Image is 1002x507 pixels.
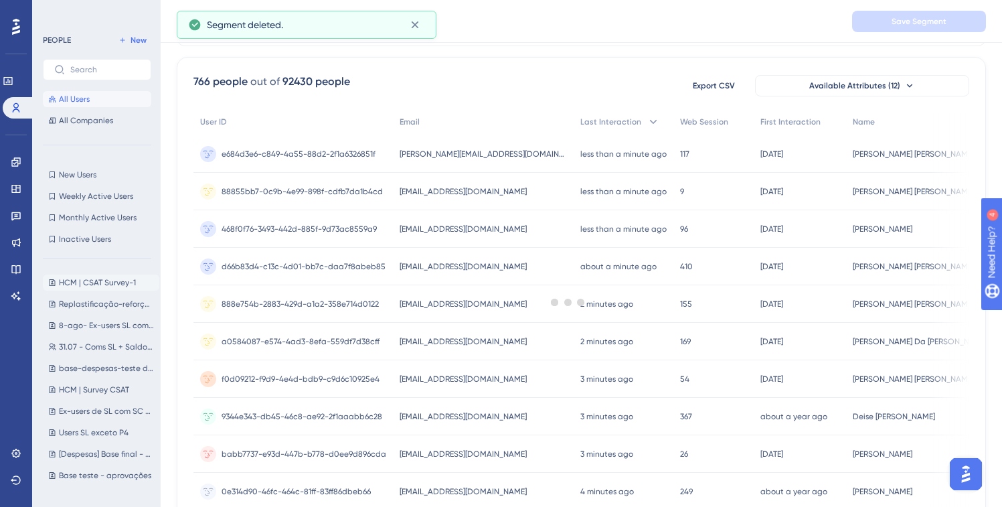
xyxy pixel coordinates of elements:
[59,212,137,223] span: Monthly Active Users
[207,17,283,33] span: Segment deleted.
[59,320,154,331] span: 8-ago- Ex-users SL com SC habilitado
[43,317,159,334] button: 8-ago- Ex-users SL com SC habilitado
[43,382,159,398] button: HCM | Survey CSAT
[282,74,350,90] div: 92430 people
[59,234,111,244] span: Inactive Users
[43,188,151,204] button: Weekly Active Users
[693,80,735,91] span: Export CSV
[43,231,151,247] button: Inactive Users
[59,115,113,126] span: All Companies
[946,454,986,494] iframe: UserGuiding AI Assistant Launcher
[43,91,151,107] button: All Users
[43,275,159,291] button: HCM | CSAT Survey-1
[43,296,159,312] button: Replastificação-reforço-13-ago
[59,342,154,352] span: 31.07 - Coms SL + Saldo Caju
[59,406,154,417] span: Ex-users de SL com SC habilitado
[43,210,151,226] button: Monthly Active Users
[43,425,159,441] button: Users SL exceto P4
[59,94,90,104] span: All Users
[59,191,133,202] span: Weekly Active Users
[193,74,248,90] div: 766 people
[43,360,159,376] button: base-despesas-teste de usabilidade
[250,74,280,90] div: out of
[43,113,151,129] button: All Companies
[131,35,147,46] span: New
[59,449,154,459] span: [Despesas] Base final - Aprovações
[59,384,129,395] span: HCM | Survey CSAT
[852,11,986,32] button: Save Segment
[59,427,129,438] span: Users SL exceto P4
[892,16,946,27] span: Save Segment
[43,403,159,419] button: Ex-users de SL com SC habilitado
[680,75,747,96] button: Export CSV
[70,65,140,74] input: Search
[31,3,84,19] span: Need Help?
[43,467,159,484] button: Base teste - aprovações
[755,75,969,96] button: Available Attributes (12)
[43,35,71,46] div: PEOPLE
[809,80,900,91] span: Available Attributes (12)
[43,446,159,462] button: [Despesas] Base final - Aprovações
[43,339,159,355] button: 31.07 - Coms SL + Saldo Caju
[43,167,151,183] button: New Users
[59,169,96,180] span: New Users
[59,277,136,288] span: HCM | CSAT Survey-1
[59,470,151,481] span: Base teste - aprovações
[59,299,154,309] span: Replastificação-reforço-13-ago
[59,363,154,374] span: base-despesas-teste de usabilidade
[93,7,97,17] div: 4
[114,32,151,48] button: New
